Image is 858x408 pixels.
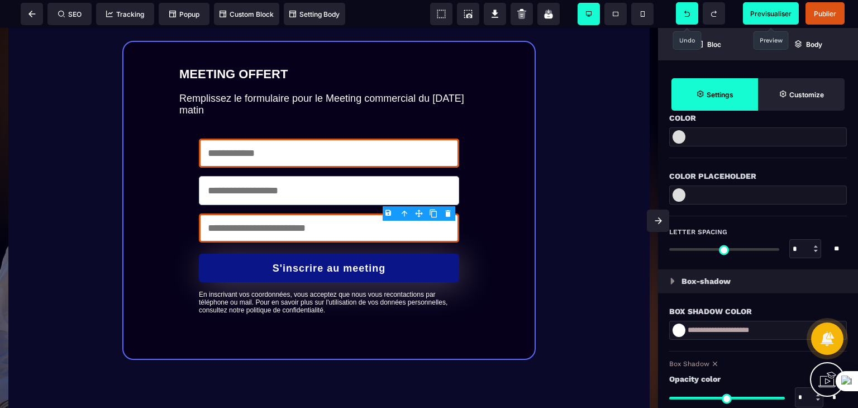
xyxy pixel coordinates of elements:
div: Box Shadow Color [669,305,847,318]
strong: Customize [789,91,824,99]
button: S'inscrire au meeting [199,226,459,254]
span: Open Blocks [658,28,758,60]
span: Open Layer Manager [758,28,858,60]
strong: Settings [707,91,733,99]
span: Screenshot [457,3,479,25]
span: Setting Body [289,10,340,18]
span: Open Style Manager [758,78,845,111]
span: SEO [58,10,82,18]
div: Color [669,111,847,125]
p: Box-shadow [681,274,731,288]
span: Settings [671,78,758,111]
span: Previsualiser [750,10,792,18]
span: Publier [814,10,836,18]
img: loading [670,278,675,284]
text: MEETING OFFERT [179,36,479,56]
span: Box Shadow [669,360,709,368]
span: Popup [169,10,199,18]
span: Opacity color [669,372,721,386]
text: Remplissez le formulaire pour le Meeting commercial du [DATE] matin [179,62,479,91]
span: Tracking [106,10,144,18]
strong: Bloc [707,40,721,49]
span: Preview [743,2,799,25]
span: Custom Block [220,10,274,18]
span: Letter Spacing [669,227,727,236]
span: View components [430,3,452,25]
div: Color Placeholder [669,169,847,183]
text: En inscrivant vos coordonnées, vous acceptez que nous vous recontactions par téléphone ou mail. P... [199,260,459,286]
strong: Body [806,40,822,49]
